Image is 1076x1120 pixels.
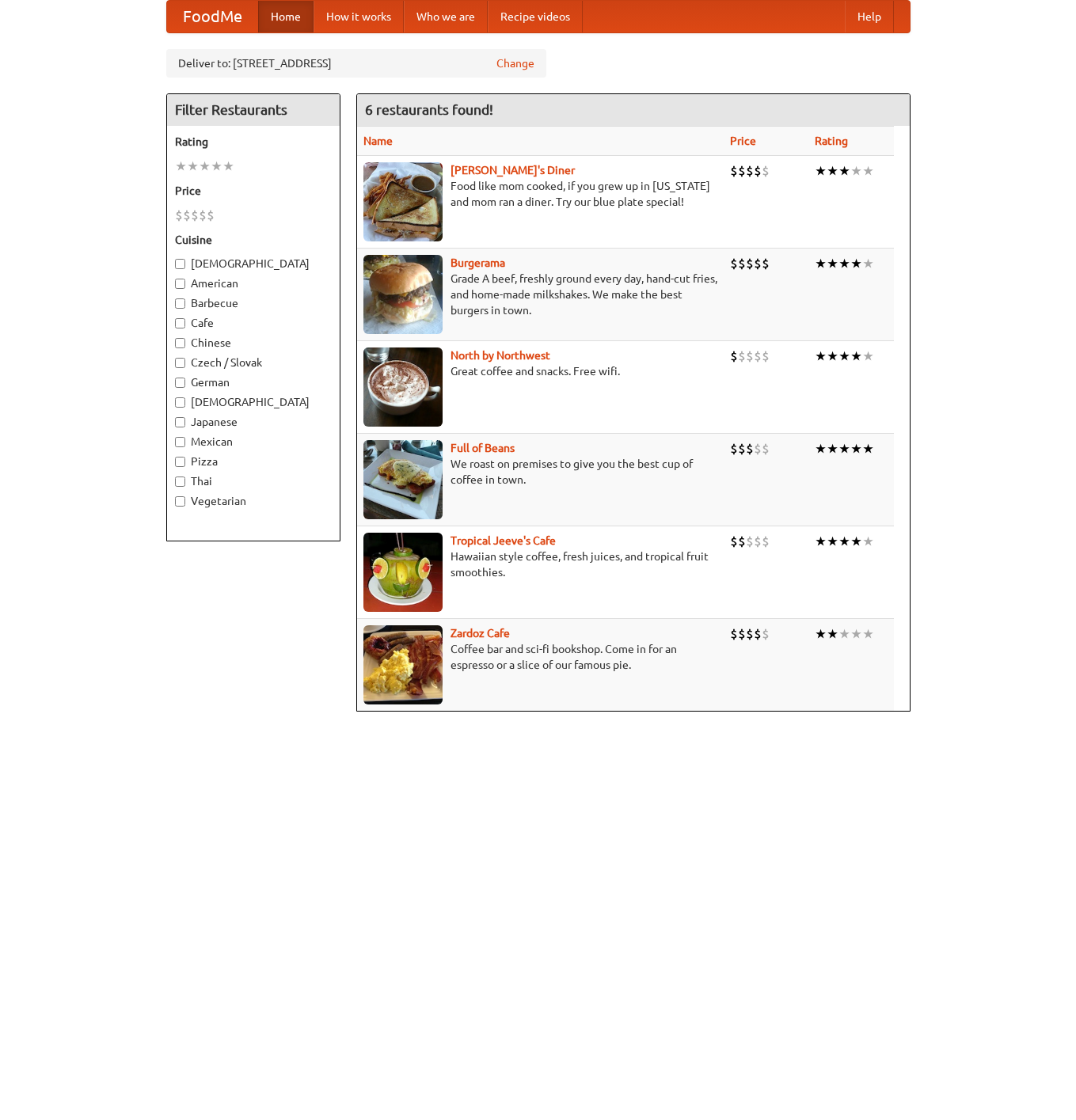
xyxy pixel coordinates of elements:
[754,162,762,180] li: $
[746,255,754,272] li: $
[363,440,443,519] img: beans.jpg
[730,347,738,365] li: $
[762,162,770,180] li: $
[754,347,762,365] li: $
[762,347,770,365] li: $
[827,347,838,365] li: ★
[850,255,862,272] li: ★
[738,255,746,272] li: $
[363,271,717,318] p: Grade A beef, freshly ground every day, hand-cut fries, and home-made milkshakes. We make the bes...
[175,183,332,199] h5: Price
[175,295,332,311] label: Barbecue
[175,259,185,269] input: [DEMOGRAPHIC_DATA]
[175,434,332,450] label: Mexican
[167,94,340,126] h4: Filter Restaurants
[738,440,746,457] li: $
[730,625,738,643] li: $
[827,440,838,457] li: ★
[850,162,862,180] li: ★
[175,473,332,489] label: Thai
[363,135,393,147] a: Name
[850,440,862,457] li: ★
[258,1,314,32] a: Home
[827,162,838,180] li: ★
[838,162,850,180] li: ★
[175,315,332,331] label: Cafe
[762,533,770,550] li: $
[754,533,762,550] li: $
[738,625,746,643] li: $
[845,1,894,32] a: Help
[862,533,874,550] li: ★
[175,355,332,370] label: Czech / Slovak
[730,162,738,180] li: $
[862,162,874,180] li: ★
[746,162,754,180] li: $
[754,440,762,457] li: $
[838,625,850,643] li: ★
[175,496,185,507] input: Vegetarian
[175,397,185,408] input: [DEMOGRAPHIC_DATA]
[175,394,332,410] label: [DEMOGRAPHIC_DATA]
[175,158,187,175] li: ★
[738,162,746,180] li: $
[166,49,546,78] div: Deliver to: [STREET_ADDRESS]
[363,456,717,488] p: We roast on premises to give you the best cup of coffee in town.
[175,414,332,430] label: Japanese
[365,102,493,117] ng-pluralize: 6 restaurants found!
[175,335,332,351] label: Chinese
[827,625,838,643] li: ★
[451,349,550,362] a: North by Northwest
[862,440,874,457] li: ★
[167,1,258,32] a: FoodMe
[404,1,488,32] a: Who we are
[451,442,515,454] b: Full of Beans
[451,164,575,177] a: [PERSON_NAME]'s Diner
[175,417,185,427] input: Japanese
[762,255,770,272] li: $
[862,255,874,272] li: ★
[762,625,770,643] li: $
[175,207,183,224] li: $
[175,454,332,469] label: Pizza
[175,378,185,388] input: German
[730,255,738,272] li: $
[363,533,443,612] img: jeeves.jpg
[451,256,505,269] a: Burgerama
[175,134,332,150] h5: Rating
[862,625,874,643] li: ★
[451,627,510,640] a: Zardoz Cafe
[838,440,850,457] li: ★
[363,255,443,334] img: burgerama.jpg
[815,625,827,643] li: ★
[827,533,838,550] li: ★
[754,625,762,643] li: $
[850,347,862,365] li: ★
[838,347,850,365] li: ★
[838,255,850,272] li: ★
[451,534,556,547] a: Tropical Jeeve's Cafe
[363,162,443,241] img: sallys.jpg
[175,476,185,487] input: Thai
[488,1,583,32] a: Recipe videos
[762,440,770,457] li: $
[746,347,754,365] li: $
[363,347,443,427] img: north.jpg
[746,533,754,550] li: $
[363,178,717,210] p: Food like mom cooked, if you grew up in [US_STATE] and mom ran a diner. Try our blue plate special!
[314,1,404,32] a: How it works
[815,135,848,147] a: Rating
[815,440,827,457] li: ★
[850,625,862,643] li: ★
[746,625,754,643] li: $
[363,363,717,379] p: Great coffee and snacks. Free wifi.
[175,338,185,348] input: Chinese
[207,207,215,224] li: $
[199,207,207,224] li: $
[183,207,191,224] li: $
